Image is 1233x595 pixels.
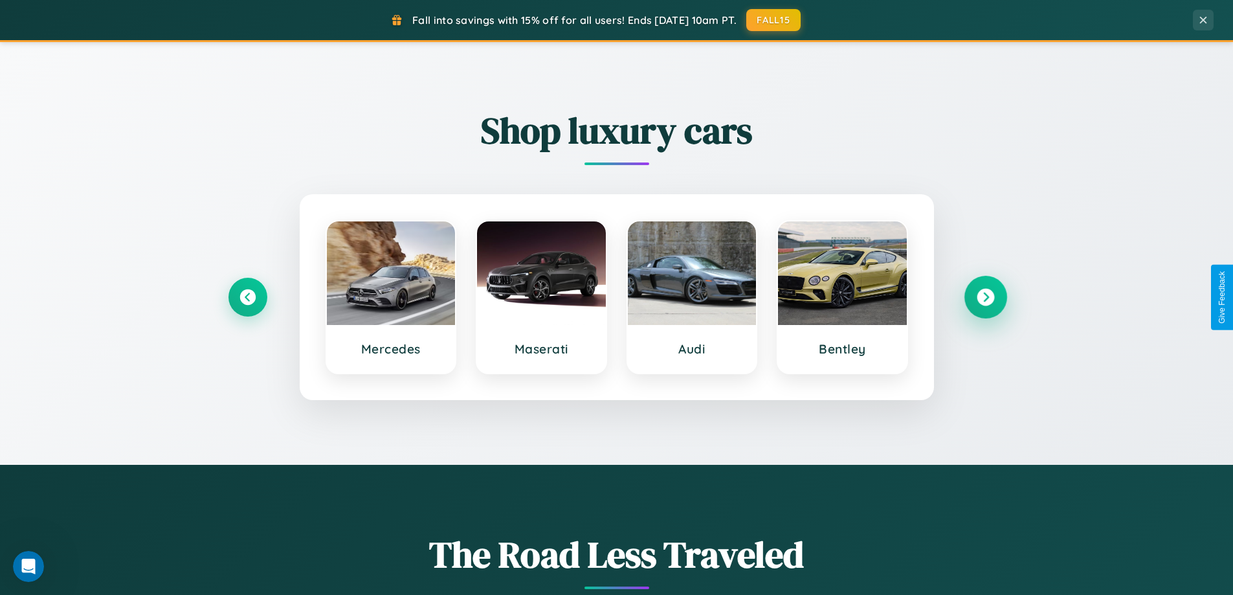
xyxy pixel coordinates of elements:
div: Give Feedback [1217,271,1227,324]
h3: Audi [641,341,744,357]
h1: The Road Less Traveled [228,530,1005,579]
span: Fall into savings with 15% off for all users! Ends [DATE] 10am PT. [412,14,737,27]
h3: Bentley [791,341,894,357]
h3: Maserati [490,341,593,357]
h2: Shop luxury cars [228,106,1005,155]
button: FALL15 [746,9,801,31]
h3: Mercedes [340,341,443,357]
iframe: Intercom live chat [13,551,44,582]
